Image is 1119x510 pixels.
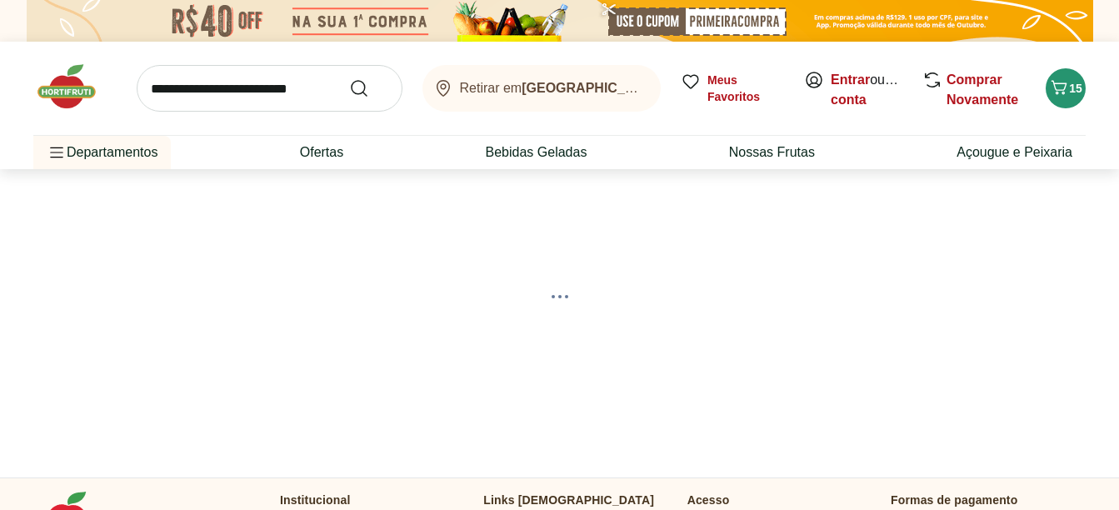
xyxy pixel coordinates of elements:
[483,492,654,508] p: Links [DEMOGRAPHIC_DATA]
[729,142,815,162] a: Nossas Frutas
[422,65,661,112] button: Retirar em[GEOGRAPHIC_DATA]/[GEOGRAPHIC_DATA]
[707,72,784,105] span: Meus Favoritos
[47,132,67,172] button: Menu
[486,142,587,162] a: Bebidas Geladas
[137,65,402,112] input: search
[280,492,351,508] p: Institucional
[47,132,157,172] span: Departamentos
[957,142,1072,162] a: Açougue e Peixaria
[349,78,389,98] button: Submit Search
[33,62,117,112] img: Hortifruti
[687,492,730,508] p: Acesso
[1069,82,1082,95] span: 15
[300,142,343,162] a: Ofertas
[831,72,870,87] a: Entrar
[681,72,784,105] a: Meus Favoritos
[522,81,810,95] b: [GEOGRAPHIC_DATA]/[GEOGRAPHIC_DATA]
[891,492,1086,508] p: Formas de pagamento
[947,72,1018,107] a: Comprar Novamente
[460,81,644,96] span: Retirar em
[1046,68,1086,108] button: Carrinho
[831,70,905,110] span: ou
